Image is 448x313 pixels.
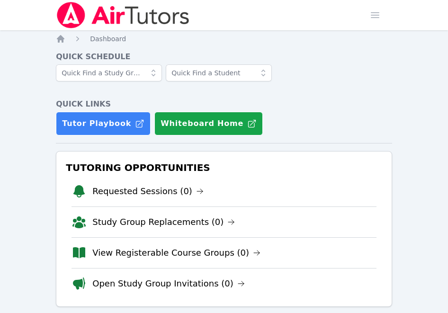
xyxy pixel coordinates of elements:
[92,185,204,198] a: Requested Sessions (0)
[92,277,245,290] a: Open Study Group Invitations (0)
[166,64,272,81] input: Quick Find a Student
[56,34,392,44] nav: Breadcrumb
[90,35,126,43] span: Dashboard
[92,215,235,229] a: Study Group Replacements (0)
[56,2,190,28] img: Air Tutors
[56,51,392,63] h4: Quick Schedule
[64,159,384,176] h3: Tutoring Opportunities
[56,112,151,135] a: Tutor Playbook
[92,246,260,259] a: View Registerable Course Groups (0)
[56,64,162,81] input: Quick Find a Study Group
[90,34,126,44] a: Dashboard
[56,98,392,110] h4: Quick Links
[154,112,263,135] button: Whiteboard Home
